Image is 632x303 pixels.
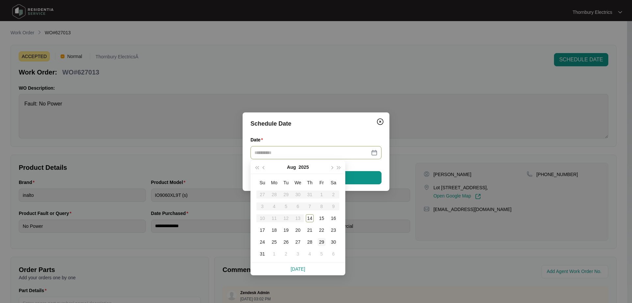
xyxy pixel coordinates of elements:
td: 2025-08-16 [328,212,339,224]
div: 19 [282,226,290,234]
a: [DATE] [291,266,305,272]
td: 2025-08-23 [328,224,339,236]
div: 2 [282,250,290,258]
div: 18 [270,226,278,234]
button: 2025 [299,161,309,174]
td: 2025-09-05 [316,248,328,260]
td: 2025-09-04 [304,248,316,260]
div: 20 [294,226,302,234]
td: 2025-09-06 [328,248,339,260]
td: 2025-08-20 [292,224,304,236]
td: 2025-08-28 [304,236,316,248]
th: Mo [268,177,280,189]
td: 2025-08-19 [280,224,292,236]
td: 2025-08-29 [316,236,328,248]
td: 2025-08-14 [304,212,316,224]
div: 28 [306,238,314,246]
div: 17 [258,226,266,234]
div: 15 [318,214,326,222]
th: Sa [328,177,339,189]
th: We [292,177,304,189]
div: 21 [306,226,314,234]
div: 14 [306,214,314,222]
td: 2025-08-30 [328,236,339,248]
div: 1 [270,250,278,258]
td: 2025-08-15 [316,212,328,224]
label: Date [250,136,266,143]
td: 2025-08-31 [256,248,268,260]
td: 2025-08-26 [280,236,292,248]
td: 2025-08-17 [256,224,268,236]
td: 2025-09-03 [292,248,304,260]
div: 6 [329,250,337,258]
td: 2025-08-22 [316,224,328,236]
button: Aug [287,161,296,174]
div: 22 [318,226,326,234]
td: 2025-08-18 [268,224,280,236]
div: 3 [294,250,302,258]
td: 2025-09-01 [268,248,280,260]
td: 2025-08-27 [292,236,304,248]
div: 4 [306,250,314,258]
div: Schedule Date [250,119,382,128]
th: Tu [280,177,292,189]
th: Su [256,177,268,189]
button: Close [375,116,385,127]
th: Fr [316,177,328,189]
td: 2025-08-24 [256,236,268,248]
div: 27 [294,238,302,246]
div: 26 [282,238,290,246]
div: 24 [258,238,266,246]
input: Date [254,149,370,156]
td: 2025-08-21 [304,224,316,236]
div: 16 [329,214,337,222]
th: Th [304,177,316,189]
div: 25 [270,238,278,246]
img: closeCircle [376,118,384,126]
div: 29 [318,238,326,246]
div: 31 [258,250,266,258]
td: 2025-08-25 [268,236,280,248]
div: 23 [329,226,337,234]
td: 2025-09-02 [280,248,292,260]
div: 30 [329,238,337,246]
div: 5 [318,250,326,258]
